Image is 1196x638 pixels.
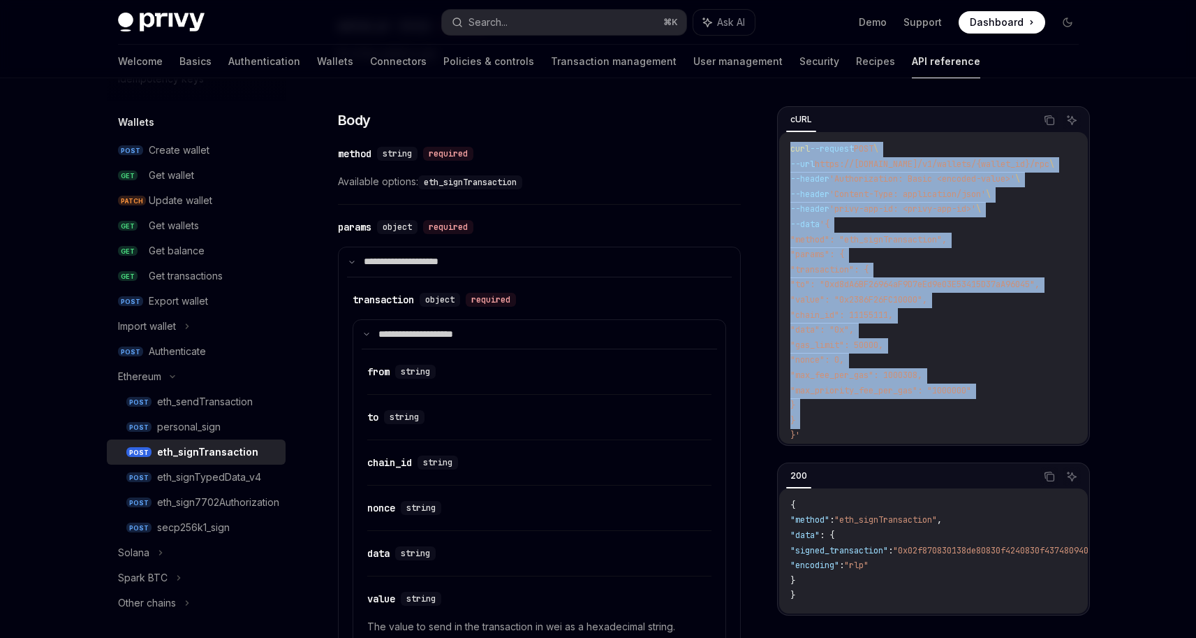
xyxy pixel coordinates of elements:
div: nonce [367,501,395,515]
div: personal_sign [157,419,221,435]
span: Available options: [338,173,741,190]
span: : [888,545,893,556]
div: value [367,592,395,606]
a: Recipes [856,45,895,78]
div: data [367,546,390,560]
button: Toggle dark mode [1056,11,1079,34]
span: POST [126,397,152,407]
span: 'Content-Type: application/json' [829,189,986,200]
a: Wallets [317,45,353,78]
a: Basics [179,45,212,78]
span: 'Authorization: Basic <encoded-value>' [829,173,1015,184]
span: POST [118,296,143,307]
a: GETGet transactions [107,263,286,289]
div: eth_signTypedData_v4 [157,469,261,486]
a: POSTsecp256k1_sign [107,515,286,540]
span: "value": "0x2386F26FC10000", [790,294,927,305]
div: eth_signTransaction [157,444,258,461]
span: string [406,593,436,604]
a: Authentication [228,45,300,78]
div: Import wallet [118,318,176,335]
span: \ [976,203,981,215]
span: PATCH [118,196,146,206]
span: \ [1049,159,1054,170]
a: User management [693,45,783,78]
div: Authenticate [149,343,206,360]
button: Copy the contents from the code block [1040,111,1058,129]
span: "to": "0xd8dA6BF26964aF9D7eEd9e03E53415D37aA96045", [790,279,1040,290]
span: "data": "0x", [790,324,854,335]
span: "gas_limit": 50000, [790,340,883,351]
span: "data" [790,530,820,541]
span: Body [338,110,371,130]
span: '{ [820,219,829,230]
span: --request [810,143,854,154]
span: --header [790,173,829,184]
span: { [790,500,795,511]
span: GET [118,171,138,181]
span: The value to send in the transaction in wei as a hexadecimal string. [367,618,711,635]
span: "chain_id": 11155111, [790,310,893,321]
span: "params": { [790,249,844,260]
div: Ethereum [118,368,161,385]
div: chain_id [367,456,412,470]
span: POST [126,498,152,508]
span: string [423,457,452,468]
span: POST [126,447,152,458]
span: \ [1015,173,1020,184]
span: POST [126,523,152,533]
a: POSTeth_signTransaction [107,440,286,465]
div: 200 [786,467,811,484]
span: POST [854,143,873,154]
a: POSTeth_signTypedData_v4 [107,465,286,490]
div: secp256k1_sign [157,519,230,536]
span: 'privy-app-id: <privy-app-id>' [829,203,976,215]
span: string [406,502,436,514]
a: Support [903,15,942,29]
div: Search... [468,14,508,31]
div: Other chains [118,595,176,611]
a: Security [799,45,839,78]
span: \ [986,189,991,200]
span: https://[DOMAIN_NAME]/v1/wallets/{wallet_id}/rpc [815,159,1049,170]
span: string [383,148,412,159]
span: : [829,514,834,525]
div: method [338,147,371,161]
div: to [367,410,378,424]
span: Ask AI [717,15,745,29]
a: Welcome [118,45,163,78]
h5: Wallets [118,114,154,131]
span: GET [118,271,138,282]
span: "max_fee_per_gas": 1000308, [790,370,922,381]
a: POSTeth_sign7702Authorization [107,490,286,515]
span: , [937,514,942,525]
span: string [390,412,419,423]
div: Solana [118,544,149,561]
div: required [423,220,473,234]
a: Transaction management [551,45,677,78]
button: Ask AI [693,10,755,35]
div: Get wallet [149,167,194,184]
span: }' [790,430,800,441]
a: Policies & controls [443,45,534,78]
div: from [367,365,390,379]
span: "rlp" [844,560,869,571]
span: } [790,575,795,586]
a: POSTCreate wallet [107,138,286,163]
span: "method" [790,514,829,525]
a: POSTAuthenticate [107,339,286,364]
div: params [338,220,371,234]
a: Connectors [370,45,427,78]
span: \ [873,143,878,154]
div: Get transactions [149,268,223,284]
img: dark logo [118,13,205,32]
span: "transaction": { [790,264,869,275]
a: GETGet wallet [107,163,286,188]
span: --header [790,203,829,215]
a: API reference [912,45,980,78]
span: : { [820,530,834,541]
span: "nonce": 0, [790,354,844,365]
button: Search...⌘K [442,10,686,35]
span: string [401,366,430,377]
span: object [425,294,455,305]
